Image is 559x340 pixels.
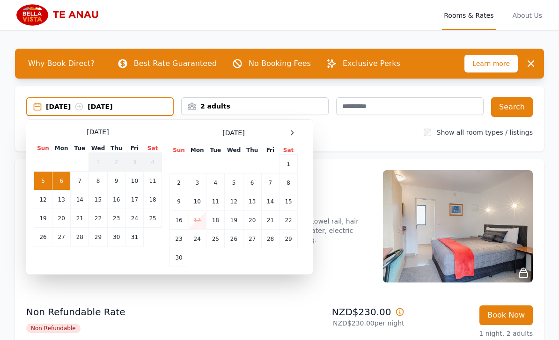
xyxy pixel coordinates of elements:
[71,144,89,153] th: Tue
[283,318,405,328] p: NZD$230.00 per night
[170,146,188,155] th: Sun
[279,174,298,192] td: 8
[243,174,261,192] td: 6
[437,129,533,136] label: Show all room types / listings
[279,155,298,174] td: 1
[188,174,206,192] td: 3
[206,230,225,248] td: 25
[144,153,162,172] td: 4
[52,190,71,209] td: 13
[125,209,143,228] td: 24
[188,230,206,248] td: 24
[107,190,125,209] td: 16
[144,172,162,190] td: 11
[144,209,162,228] td: 25
[107,144,125,153] th: Thu
[26,324,81,333] span: Non Refundable
[279,192,298,211] td: 15
[206,211,225,230] td: 18
[134,58,217,69] p: Best Rate Guaranteed
[279,230,298,248] td: 29
[343,58,400,69] p: Exclusive Perks
[107,209,125,228] td: 23
[26,305,276,318] p: Non Refundable Rate
[89,228,107,246] td: 29
[283,305,405,318] p: NZD$230.00
[261,211,279,230] td: 21
[243,146,261,155] th: Thu
[225,146,243,155] th: Wed
[52,228,71,246] td: 27
[225,174,243,192] td: 5
[71,228,89,246] td: 28
[261,146,279,155] th: Fri
[243,230,261,248] td: 27
[52,144,71,153] th: Mon
[261,192,279,211] td: 14
[89,172,107,190] td: 8
[107,172,125,190] td: 9
[464,55,518,72] span: Learn more
[125,172,143,190] td: 10
[206,146,225,155] th: Tue
[87,127,109,137] span: [DATE]
[34,190,52,209] td: 12
[34,228,52,246] td: 26
[188,211,206,230] td: 17
[34,172,52,190] td: 5
[46,102,173,111] div: [DATE] [DATE]
[125,228,143,246] td: 31
[206,174,225,192] td: 4
[222,128,244,137] span: [DATE]
[225,192,243,211] td: 12
[261,174,279,192] td: 7
[52,209,71,228] td: 20
[144,190,162,209] td: 18
[261,230,279,248] td: 28
[225,211,243,230] td: 19
[52,172,71,190] td: 6
[71,190,89,209] td: 14
[89,190,107,209] td: 15
[206,192,225,211] td: 11
[170,174,188,192] td: 2
[125,190,143,209] td: 17
[243,192,261,211] td: 13
[225,230,243,248] td: 26
[125,153,143,172] td: 3
[15,4,105,26] img: Bella Vista Te Anau
[170,211,188,230] td: 16
[188,146,206,155] th: Mon
[107,153,125,172] td: 2
[34,209,52,228] td: 19
[107,228,125,246] td: 30
[71,209,89,228] td: 21
[89,144,107,153] th: Wed
[182,101,328,111] div: 2 adults
[71,172,89,190] td: 7
[491,97,533,117] button: Search
[243,211,261,230] td: 20
[170,248,188,267] td: 30
[144,144,162,153] th: Sat
[21,54,102,73] span: Why Book Direct?
[188,192,206,211] td: 10
[279,146,298,155] th: Sat
[89,209,107,228] td: 22
[249,58,311,69] p: No Booking Fees
[279,211,298,230] td: 22
[479,305,533,325] button: Book Now
[412,329,533,338] p: 1 night, 2 adults
[170,230,188,248] td: 23
[34,144,52,153] th: Sun
[170,192,188,211] td: 9
[125,144,143,153] th: Fri
[89,153,107,172] td: 1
